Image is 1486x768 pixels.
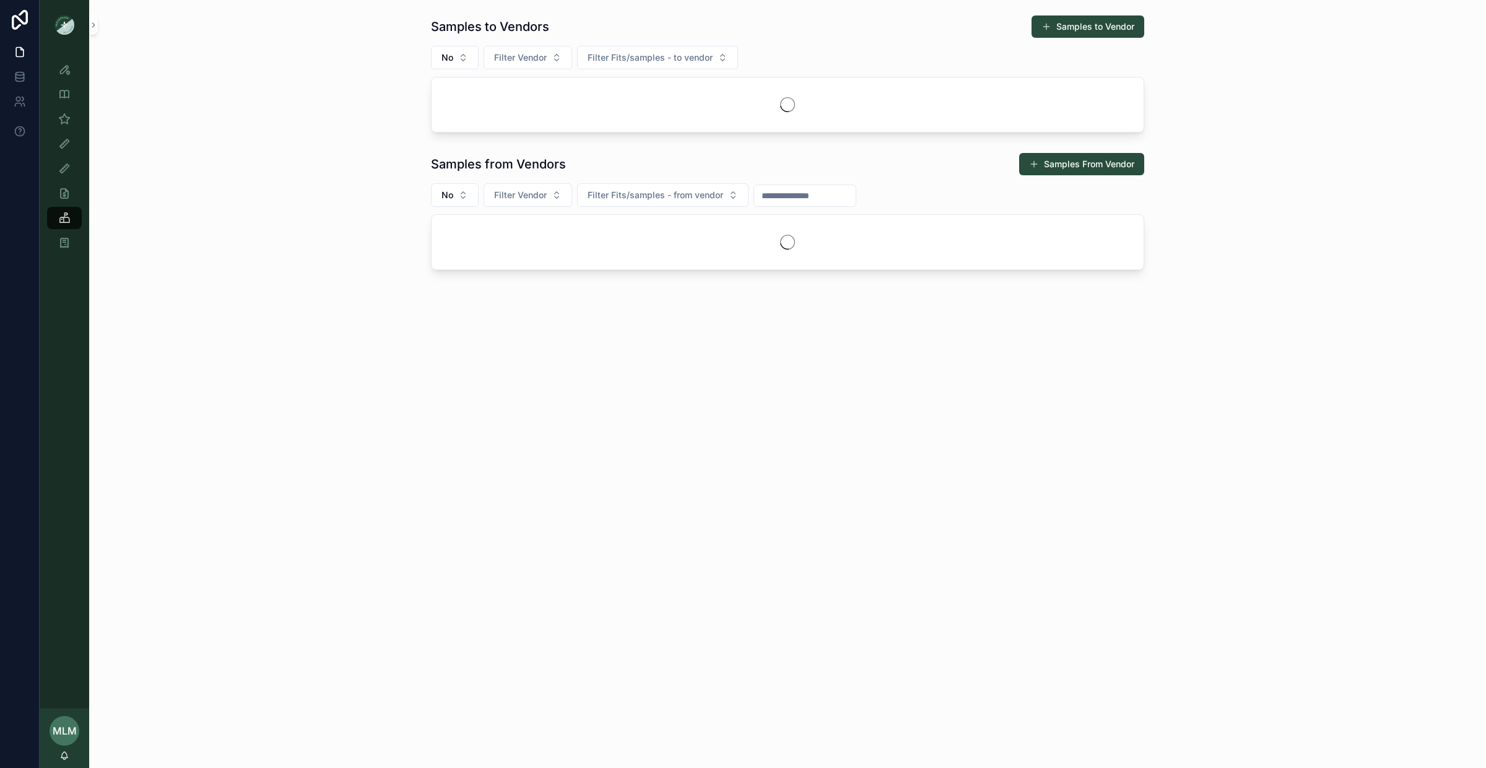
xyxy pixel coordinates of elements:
button: Samples From Vendor [1019,153,1144,175]
button: Select Button [431,46,479,69]
h1: Samples to Vendors [431,18,549,35]
span: Filter Fits/samples - to vendor [588,51,713,64]
button: Select Button [577,183,749,207]
span: Filter Fits/samples - from vendor [588,189,723,201]
button: Select Button [431,183,479,207]
button: Select Button [484,46,572,69]
span: Filter Vendor [494,51,547,64]
h1: Samples from Vendors [431,155,566,173]
span: MLM [53,723,77,738]
button: Select Button [577,46,738,69]
button: Select Button [484,183,572,207]
button: Samples to Vendor [1032,15,1144,38]
span: No [441,189,453,201]
span: Filter Vendor [494,189,547,201]
div: scrollable content [40,50,89,270]
img: App logo [54,15,74,35]
span: No [441,51,453,64]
